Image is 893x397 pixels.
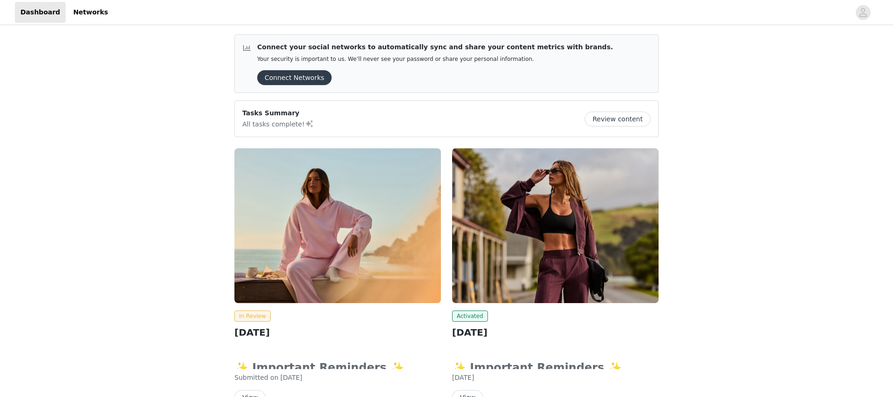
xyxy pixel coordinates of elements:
p: Tasks Summary [242,108,314,118]
button: Connect Networks [257,70,332,85]
button: Review content [585,112,651,126]
strong: ✨ Important Reminders ✨ [452,361,628,374]
p: Your security is important to us. We’ll never see your password or share your personal information. [257,56,613,63]
h2: [DATE] [234,325,441,339]
img: Fabletics [234,148,441,303]
span: In Review [234,311,271,322]
p: Connect your social networks to automatically sync and share your content metrics with brands. [257,42,613,52]
span: [DATE] [280,374,302,381]
h2: [DATE] [452,325,659,339]
img: Fabletics [452,148,659,303]
span: Submitted on [234,374,279,381]
strong: ✨ Important Reminders ✨ [234,361,410,374]
p: All tasks complete! [242,118,314,129]
div: avatar [859,5,867,20]
a: Dashboard [15,2,66,23]
span: [DATE] [452,374,474,381]
a: Networks [67,2,113,23]
span: Activated [452,311,488,322]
